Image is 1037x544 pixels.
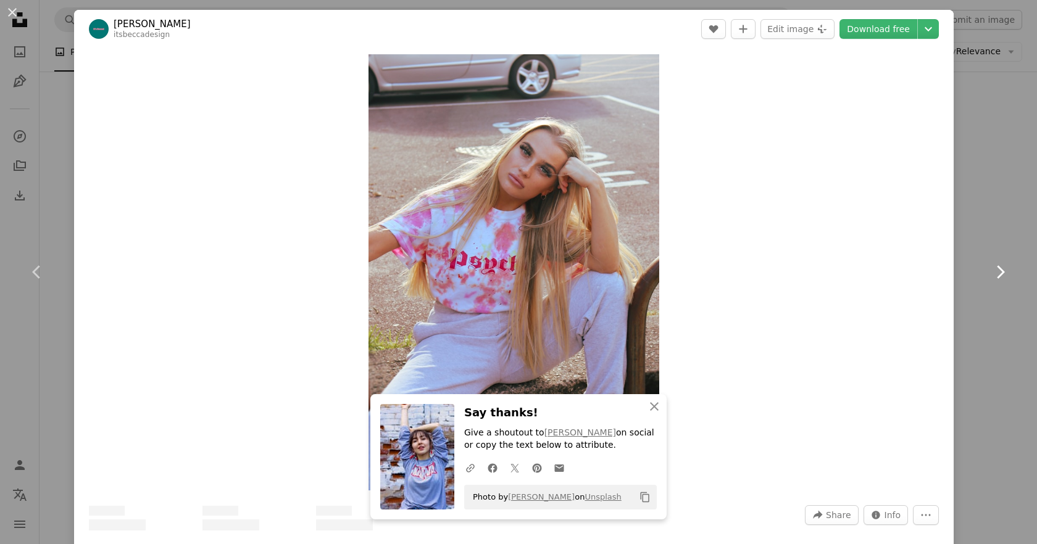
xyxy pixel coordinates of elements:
[963,213,1037,331] a: Next
[544,427,616,437] a: [PERSON_NAME]
[467,487,622,507] span: Photo by on
[826,506,851,524] span: Share
[114,30,170,39] a: itsbeccadesign
[918,19,939,39] button: Choose download size
[114,18,191,30] a: [PERSON_NAME]
[913,505,939,525] button: More Actions
[864,505,909,525] button: Stats about this image
[839,19,917,39] a: Download free
[202,506,238,516] span: ––– –– ––
[635,487,656,508] button: Copy to clipboard
[805,505,858,525] button: Share this image
[701,19,726,39] button: Like
[89,506,125,516] span: ––– –– ––
[548,455,570,480] a: Share over email
[731,19,756,39] button: Add to Collection
[316,519,373,530] span: ––– –––– ––––
[760,19,835,39] button: Edit image
[504,455,526,480] a: Share on Twitter
[885,506,901,524] span: Info
[316,506,352,516] span: ––– –– ––
[526,455,548,480] a: Share on Pinterest
[202,519,259,530] span: ––– –––– ––––
[464,427,657,451] p: Give a shoutout to on social or copy the text below to attribute.
[89,519,146,530] span: ––– –––– ––––
[481,455,504,480] a: Share on Facebook
[585,492,621,501] a: Unsplash
[508,492,575,501] a: [PERSON_NAME]
[464,404,657,422] h3: Say thanks!
[369,54,659,490] img: woman in white t-shirt and purple pants sitting on brown wooden bench
[369,54,659,490] button: Zoom in on this image
[89,19,109,39] img: Go to Rebecca Glossop's profile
